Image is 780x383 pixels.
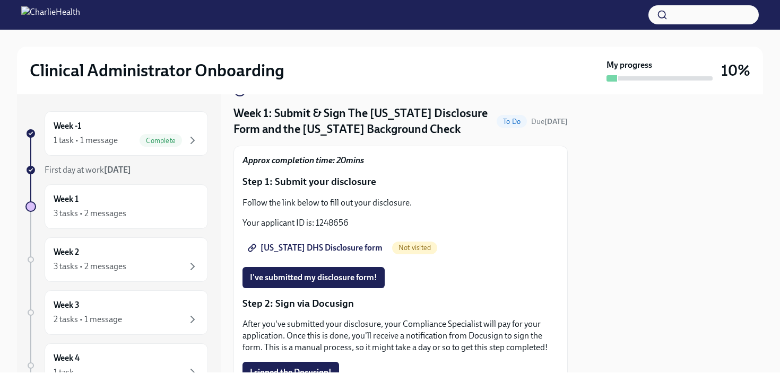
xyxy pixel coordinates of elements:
[25,290,208,335] a: Week 32 tasks • 1 message
[606,59,652,71] strong: My progress
[21,6,80,23] img: CharlieHealth
[54,193,79,205] h6: Week 1
[25,237,208,282] a: Week 23 tasks • 2 messages
[392,244,437,252] span: Not visited
[531,117,568,127] span: September 17th, 2025 10:00
[250,367,332,378] span: I signed the Docusign!
[54,367,74,378] div: 1 task
[54,261,126,272] div: 3 tasks • 2 messages
[242,155,364,165] strong: Approx completion time: 20mins
[250,272,377,283] span: I've submitted my disclosure form!
[25,111,208,156] a: Week -11 task • 1 messageComplete
[25,184,208,229] a: Week 13 tasks • 2 messages
[242,217,559,229] p: Your applicant ID is: 1248656
[242,267,385,288] button: I've submitted my disclosure form!
[242,297,559,310] p: Step 2: Sign via Docusign
[54,246,79,258] h6: Week 2
[54,120,81,132] h6: Week -1
[25,164,208,176] a: First day at work[DATE]
[242,362,339,383] button: I signed the Docusign!
[140,137,182,145] span: Complete
[242,175,559,189] p: Step 1: Submit your disclosure
[54,352,80,364] h6: Week 4
[30,60,284,81] h2: Clinical Administrator Onboarding
[54,299,80,311] h6: Week 3
[242,197,559,209] p: Follow the link below to fill out your disclosure.
[242,237,390,259] a: [US_STATE] DHS Disclosure form
[54,314,122,325] div: 2 tasks • 1 message
[544,117,568,126] strong: [DATE]
[531,117,568,126] span: Due
[45,165,131,175] span: First day at work
[242,318,559,353] p: After you've submitted your disclosure, your Compliance Specialist will pay for your application....
[54,208,126,219] div: 3 tasks • 2 messages
[250,243,383,253] span: [US_STATE] DHS Disclosure form
[497,118,527,126] span: To Do
[233,105,492,137] h4: Week 1: Submit & Sign The [US_STATE] Disclosure Form and the [US_STATE] Background Check
[721,61,750,80] h3: 10%
[104,165,131,175] strong: [DATE]
[54,135,118,146] div: 1 task • 1 message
